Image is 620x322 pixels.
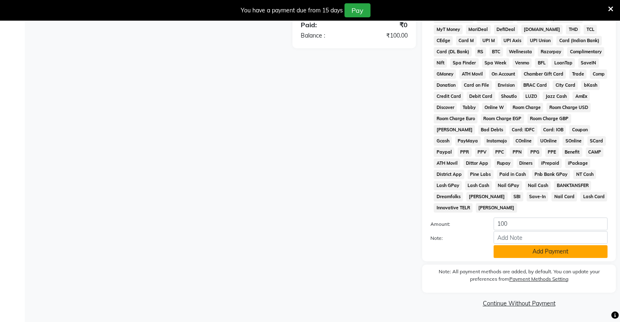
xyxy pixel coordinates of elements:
span: bKash [581,80,600,90]
span: PPR [458,147,472,157]
span: Pnb Bank GPay [532,170,570,179]
span: Razorpay [538,47,564,57]
span: UPI Axis [501,36,524,45]
span: Credit Card [434,92,463,101]
span: Discover [434,103,457,112]
a: Continue Without Payment [424,299,614,308]
span: Lash GPay [434,181,462,190]
span: Wellnessta [506,47,535,57]
span: Spa Finder [450,58,479,68]
span: UPI M [480,36,498,45]
span: Nail Card [551,192,577,201]
span: Nail GPay [495,181,522,190]
span: ATH Movil [459,69,486,79]
span: Room Charge EGP [481,114,524,123]
span: PPC [493,147,507,157]
span: On Account [489,69,518,79]
span: Room Charge USD [546,103,591,112]
span: City Card [553,80,578,90]
input: Amount [494,218,608,230]
div: ₹100.00 [354,31,414,40]
span: Lash Card [580,192,607,201]
span: Card: IDFC [509,125,537,135]
span: LUZO [523,92,540,101]
span: Coupon [569,125,590,135]
span: [PERSON_NAME] [466,192,508,201]
span: Comp [590,69,607,79]
span: Envision [495,80,518,90]
span: District App [434,170,464,179]
span: BANKTANSFER [554,181,591,190]
span: ATH Movil [434,159,460,168]
span: Diners [517,159,535,168]
span: Chamber Gift Card [521,69,566,79]
span: CEdge [434,36,453,45]
span: Room Charge Euro [434,114,477,123]
span: MariDeal [466,25,491,34]
span: iPrepaid [538,159,562,168]
span: Card (DL Bank) [434,47,472,57]
span: DefiDeal [494,25,518,34]
span: Instamojo [484,136,510,146]
span: PPG [527,147,542,157]
input: Add Note [494,231,608,244]
span: SaveIN [578,58,599,68]
span: Save-In [527,192,549,201]
span: Complimentary [567,47,604,57]
span: Spa Week [482,58,509,68]
span: THD [566,25,580,34]
span: BTC [489,47,503,57]
span: Dittor App [463,159,491,168]
span: UOnline [537,136,559,146]
span: Paypal [434,147,454,157]
span: Card: IOB [541,125,566,135]
div: Balance : [295,31,354,40]
span: PPE [545,147,559,157]
div: Paid: [295,20,354,30]
span: Room Charge GBP [527,114,571,123]
span: iPackage [565,159,590,168]
span: Debit Card [467,92,495,101]
span: NT Cash [573,170,596,179]
span: TCL [584,25,597,34]
span: Card (Indian Bank) [556,36,602,45]
span: BRAC Card [521,80,550,90]
span: Rupay [494,159,513,168]
span: Online W [482,103,507,112]
label: Note: [424,234,487,242]
span: PayMaya [455,136,481,146]
span: [PERSON_NAME] [434,125,475,135]
span: Nail Cash [525,181,551,190]
span: Dreamfolks [434,192,463,201]
span: PPN [510,147,524,157]
span: BFL [535,58,548,68]
span: Gcash [434,136,452,146]
span: Donation [434,80,458,90]
button: Add Payment [494,245,608,258]
div: ₹0 [354,20,414,30]
span: SBI [511,192,523,201]
span: MyT Money [434,25,463,34]
span: COnline [513,136,534,146]
span: UPI Union [527,36,553,45]
span: Bad Debts [478,125,506,135]
span: [DOMAIN_NAME] [521,25,563,34]
span: Tabby [460,103,479,112]
button: Pay [344,3,371,17]
span: [PERSON_NAME] [476,203,517,213]
span: Card M [456,36,477,45]
span: Benefit [562,147,582,157]
span: PPV [475,147,489,157]
span: GMoney [434,69,456,79]
span: Jazz Cash [543,92,569,101]
span: RS [475,47,486,57]
span: CAMP [586,147,604,157]
span: Innovative TELR [434,203,473,213]
label: Payment Methods Setting [509,275,568,283]
span: SOnline [563,136,584,146]
span: Venmo [513,58,532,68]
span: Lash Cash [465,181,492,190]
span: Trade [569,69,587,79]
span: SCard [587,136,606,146]
span: LoanTap [551,58,575,68]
